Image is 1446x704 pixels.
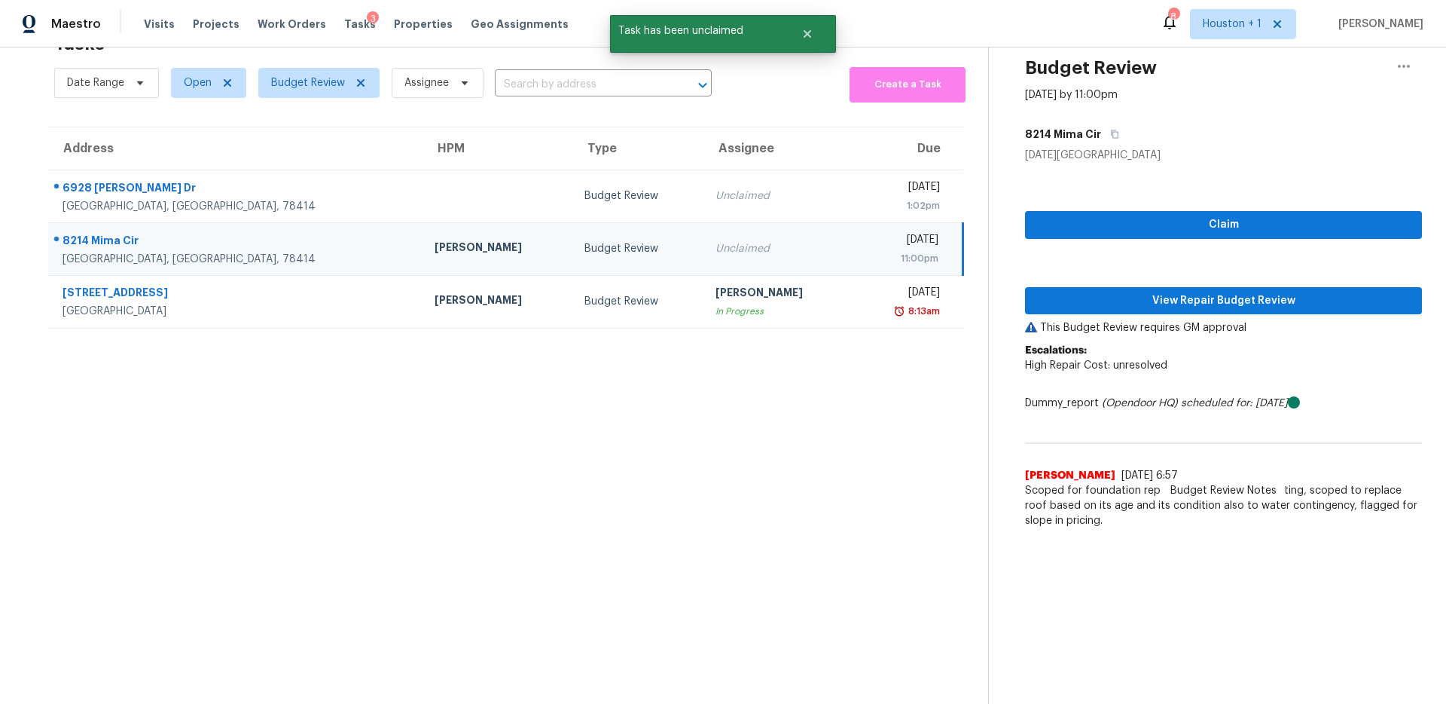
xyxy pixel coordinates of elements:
div: 6928 [PERSON_NAME] Dr [63,180,410,199]
span: Open [184,75,212,90]
div: Budget Review [584,241,691,256]
div: 8214 Mima Cir [63,233,410,252]
div: [STREET_ADDRESS] [63,285,410,304]
span: Budget Review [271,75,345,90]
span: Geo Assignments [471,17,569,32]
button: Claim [1025,211,1422,239]
div: [PERSON_NAME] [715,285,840,304]
div: [DATE] [865,285,939,304]
span: Tasks [344,19,376,29]
div: Budget Review [584,294,691,309]
button: Open [692,75,713,96]
div: 8:13am [905,304,940,319]
span: Scoped for foundation repairs as per the agent's rating, scoped to replace roof based on its age ... [1025,483,1422,528]
span: Assignee [404,75,449,90]
div: Unclaimed [715,241,840,256]
input: Search by address [495,73,670,96]
div: 1:02pm [865,198,939,213]
th: Due [853,127,962,170]
i: scheduled for: [DATE] [1181,398,1288,409]
span: Date Range [67,75,124,90]
span: Claim [1037,216,1410,234]
div: [DATE] [865,179,939,198]
div: 11:00pm [865,251,938,266]
div: [PERSON_NAME] [435,240,560,259]
div: [PERSON_NAME] [435,292,560,311]
div: Unclaimed [715,188,840,204]
b: Escalations: [1025,345,1087,356]
span: [PERSON_NAME] [1025,468,1115,483]
div: [GEOGRAPHIC_DATA], [GEOGRAPHIC_DATA], 78414 [63,199,410,214]
span: View Repair Budget Review [1037,292,1410,311]
span: [DATE] 6:57 [1121,470,1178,481]
div: Budget Review [584,188,691,204]
span: Create a Task [857,76,958,93]
span: Task has been unclaimed [610,15,782,47]
button: View Repair Budget Review [1025,287,1422,315]
span: Visits [144,17,175,32]
span: Maestro [51,17,101,32]
span: Projects [193,17,239,32]
div: [DATE] [865,232,938,251]
h2: Budget Review [1025,60,1157,75]
img: Overdue Alarm Icon [893,304,905,319]
div: In Progress [715,304,840,319]
i: (Opendoor HQ) [1102,398,1178,409]
div: 8 [1168,9,1179,24]
div: [GEOGRAPHIC_DATA] [63,304,410,319]
span: [PERSON_NAME] [1332,17,1423,32]
th: Type [572,127,703,170]
span: Houston + 1 [1203,17,1261,32]
th: Assignee [703,127,853,170]
div: Dummy_report [1025,396,1422,411]
span: High Repair Cost: unresolved [1025,360,1167,371]
th: HPM [423,127,572,170]
span: Budget Review Notes [1161,483,1286,498]
div: [DATE] by 11:00pm [1025,87,1118,103]
div: [DATE][GEOGRAPHIC_DATA] [1025,148,1422,163]
th: Address [48,127,423,170]
button: Copy Address [1101,121,1121,148]
span: Work Orders [258,17,326,32]
p: This Budget Review requires GM approval [1025,320,1422,335]
span: Properties [394,17,453,32]
div: 3 [367,11,379,26]
button: Close [782,19,832,49]
button: Create a Task [850,67,966,103]
h5: 8214 Mima Cir [1025,127,1101,142]
div: [GEOGRAPHIC_DATA], [GEOGRAPHIC_DATA], 78414 [63,252,410,267]
h2: Tasks [54,36,105,51]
